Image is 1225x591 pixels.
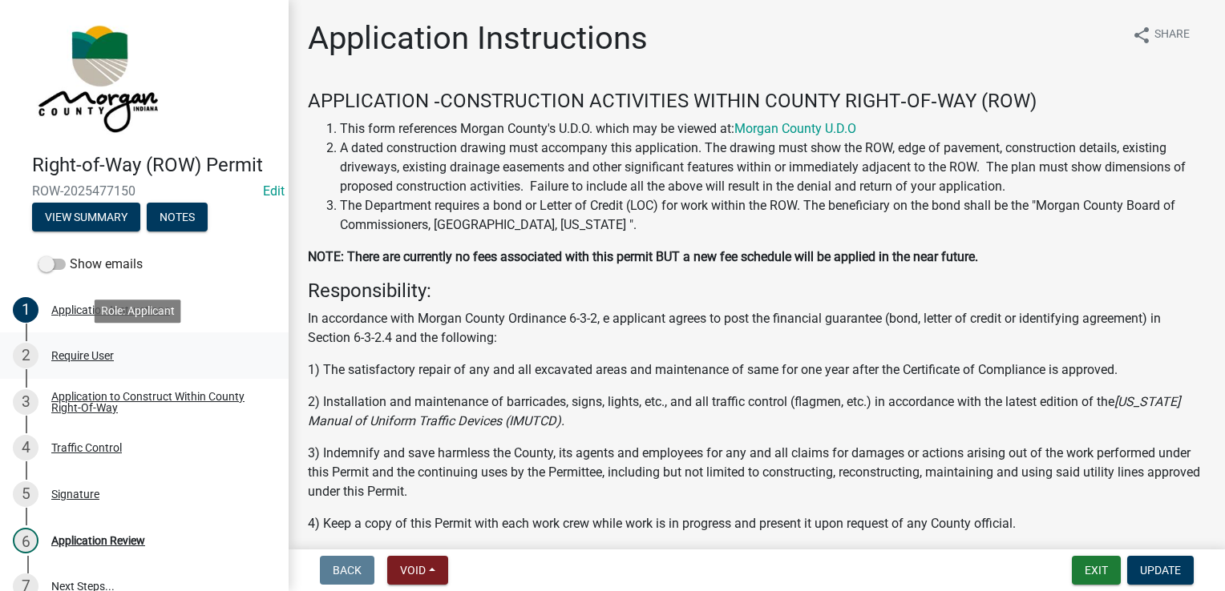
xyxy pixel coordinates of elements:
[333,564,362,577] span: Back
[32,183,257,199] span: ROW-2025477150
[1140,564,1181,577] span: Update
[308,392,1206,431] p: 2) Installation and maintenance of barricades, signs, lights, etc., and all traffic control (flag...
[263,183,285,199] wm-modal-confirm: Edit Application Number
[320,556,374,585] button: Back
[13,389,38,415] div: 3
[32,154,276,177] h4: Right-of-Way (ROW) Permit
[1127,556,1194,585] button: Update
[95,300,181,323] div: Role: Applicant
[400,564,426,577] span: Void
[32,17,161,137] img: Morgan County, Indiana
[308,19,648,58] h1: Application Instructions
[1119,19,1203,50] button: shareShare
[308,444,1206,501] p: 3) Indemnify and save harmless the County, its agents and employees for any and all claims for da...
[308,90,1206,113] h4: APPLICATION ‐CONSTRUCTION ACTIVITIES WITHIN COUNTY RIGHT‐OF‐WAY (ROW)
[51,350,114,361] div: Require User
[51,535,145,546] div: Application Review
[308,309,1206,348] p: In accordance with Morgan County Ordinance 6-3-2, e applicant agrees to post the financial guaran...
[734,121,856,136] a: Morgan County U.D.O
[51,304,170,316] div: Application Instructions
[32,211,140,224] wm-modal-confirm: Summary
[387,556,448,585] button: Void
[308,249,978,264] strong: NOTE: There are currently no fees associated with this permit BUT a new fee schedule will be appl...
[308,394,1180,428] i: [US_STATE] Manual of Uniform Traffic Devices (IMUTCD).
[13,297,38,323] div: 1
[308,514,1206,533] p: 4) Keep a copy of this Permit with each work crew while work is in progress and present it upon r...
[51,488,99,500] div: Signature
[1072,556,1121,585] button: Exit
[51,391,263,413] div: Application to Construct Within County Right-Of-Way
[1132,26,1151,45] i: share
[13,343,38,368] div: 2
[340,119,1206,139] li: This form references Morgan County's U.D.O. which may be viewed at:
[13,435,38,460] div: 4
[263,183,285,199] a: Edit
[1154,26,1190,45] span: Share
[340,196,1206,235] li: The Department requires a bond or Letter of Credit (LOC) for work within the ROW. The beneficiary...
[340,139,1206,196] li: A dated construction drawing must accompany this application. The drawing must show the ROW, edge...
[38,255,143,274] label: Show emails
[308,360,1206,380] p: 1) The satisfactory repair of any and all excavated areas and maintenance of same for one year af...
[147,211,208,224] wm-modal-confirm: Notes
[13,528,38,553] div: 6
[147,203,208,231] button: Notes
[13,481,38,507] div: 5
[32,203,140,231] button: View Summary
[308,279,1206,303] h4: Responsibility:
[51,442,122,453] div: Traffic Control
